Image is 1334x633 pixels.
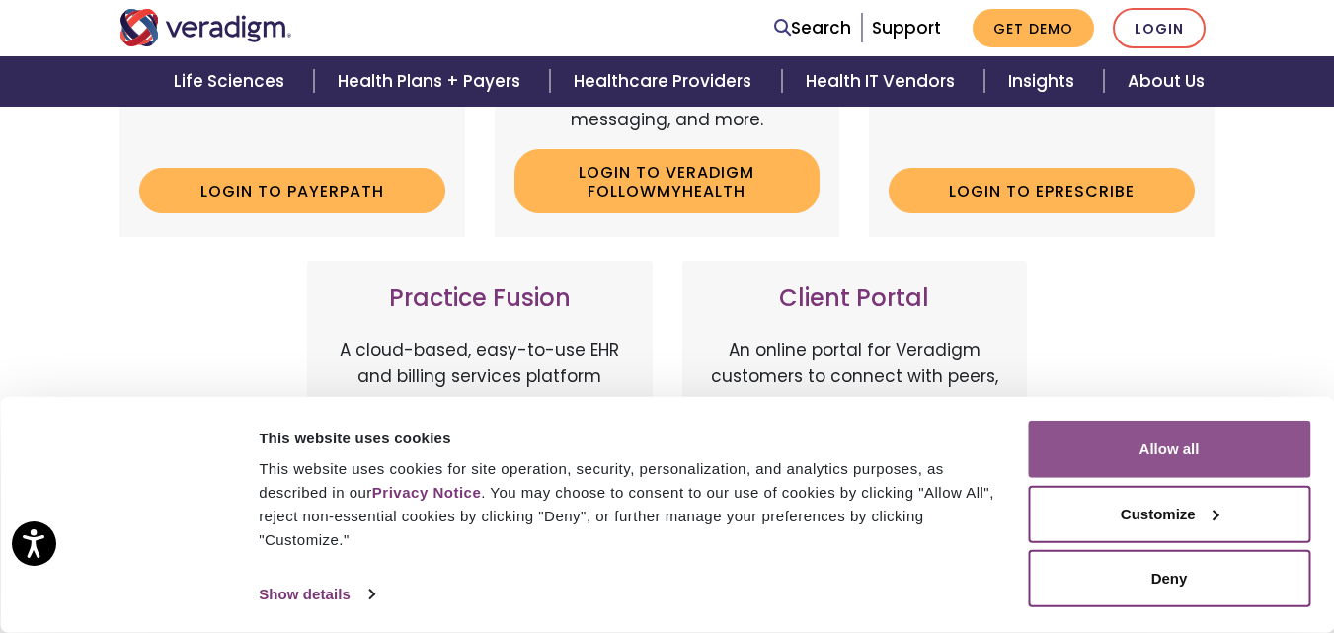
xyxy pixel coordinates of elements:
div: This website uses cookies [259,426,1005,449]
img: Veradigm logo [119,9,292,46]
a: About Us [1104,56,1228,107]
a: Login to Veradigm FollowMyHealth [514,149,821,213]
a: Show details [259,580,373,609]
a: Get Demo [973,9,1094,47]
p: A cloud-based, easy-to-use EHR and billing services platform tailored for independent practices. ... [327,337,633,524]
p: An online portal for Veradigm customers to connect with peers, ask questions, share ideas, and st... [702,337,1008,524]
div: This website uses cookies for site operation, security, personalization, and analytics purposes, ... [259,457,1005,552]
h3: Client Portal [702,284,1008,313]
button: Deny [1028,550,1310,607]
a: Login to ePrescribe [889,168,1195,213]
a: Insights [984,56,1104,107]
a: Health Plans + Payers [314,56,550,107]
a: Health IT Vendors [782,56,984,107]
h3: Practice Fusion [327,284,633,313]
a: Search [774,15,851,41]
button: Customize [1028,485,1310,542]
a: Login [1113,8,1206,48]
a: Privacy Notice [372,484,481,501]
a: Support [872,16,941,40]
a: Life Sciences [150,56,314,107]
a: Login to Payerpath [139,168,445,213]
a: Healthcare Providers [550,56,781,107]
button: Allow all [1028,421,1310,478]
